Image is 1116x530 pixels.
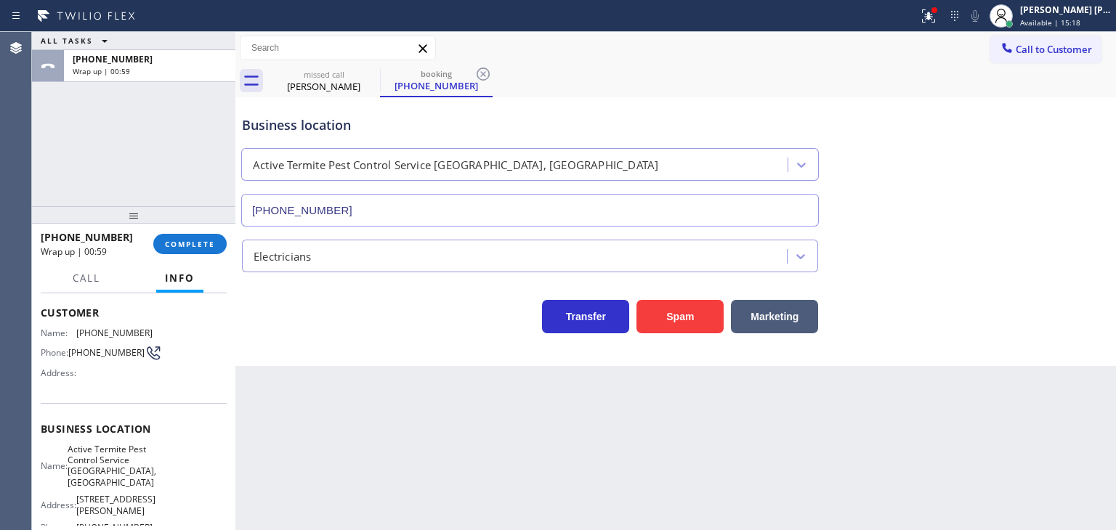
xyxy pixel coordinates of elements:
span: Wrap up | 00:59 [41,245,107,258]
span: [PHONE_NUMBER] [68,347,145,358]
button: Spam [636,300,724,333]
span: Info [165,272,195,285]
div: Sree Dhanekula [269,65,379,97]
button: COMPLETE [153,234,227,254]
span: [PHONE_NUMBER] [76,327,153,338]
span: Business location [41,422,227,436]
div: [PHONE_NUMBER] [381,79,491,92]
div: missed call [269,69,379,80]
button: Marketing [731,300,818,333]
span: Name: [41,327,76,338]
div: Electricians [254,248,311,264]
button: Transfer [542,300,629,333]
button: Call to Customer [990,36,1101,63]
div: (469) 529-0965 [381,65,491,96]
span: Address: [41,500,76,510]
input: Phone Number [241,194,819,227]
span: Available | 15:18 [1020,17,1080,28]
span: Customer [41,306,227,319]
span: COMPLETE [165,239,215,249]
div: [PERSON_NAME] [PERSON_NAME] [1020,4,1112,16]
div: Business location [242,115,818,135]
span: Phone: [41,347,68,358]
span: Wrap up | 00:59 [73,66,130,76]
button: Mute [965,6,985,26]
span: ALL TASKS [41,36,93,46]
button: ALL TASKS [32,32,122,49]
input: Search [240,36,435,60]
button: Call [64,264,109,293]
div: booking [381,68,491,79]
span: [PHONE_NUMBER] [73,53,153,65]
button: Info [156,264,203,293]
div: Active Termite Pest Control Service [GEOGRAPHIC_DATA], [GEOGRAPHIC_DATA] [253,157,658,174]
span: Address: [41,367,79,378]
div: [PERSON_NAME] [269,80,379,93]
span: Call [73,272,100,285]
span: Active Termite Pest Control Service [GEOGRAPHIC_DATA], [GEOGRAPHIC_DATA] [68,444,156,489]
span: [PHONE_NUMBER] [41,230,133,244]
span: [STREET_ADDRESS][PERSON_NAME] [76,494,155,516]
span: Name: [41,460,68,471]
span: Call to Customer [1016,43,1092,56]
